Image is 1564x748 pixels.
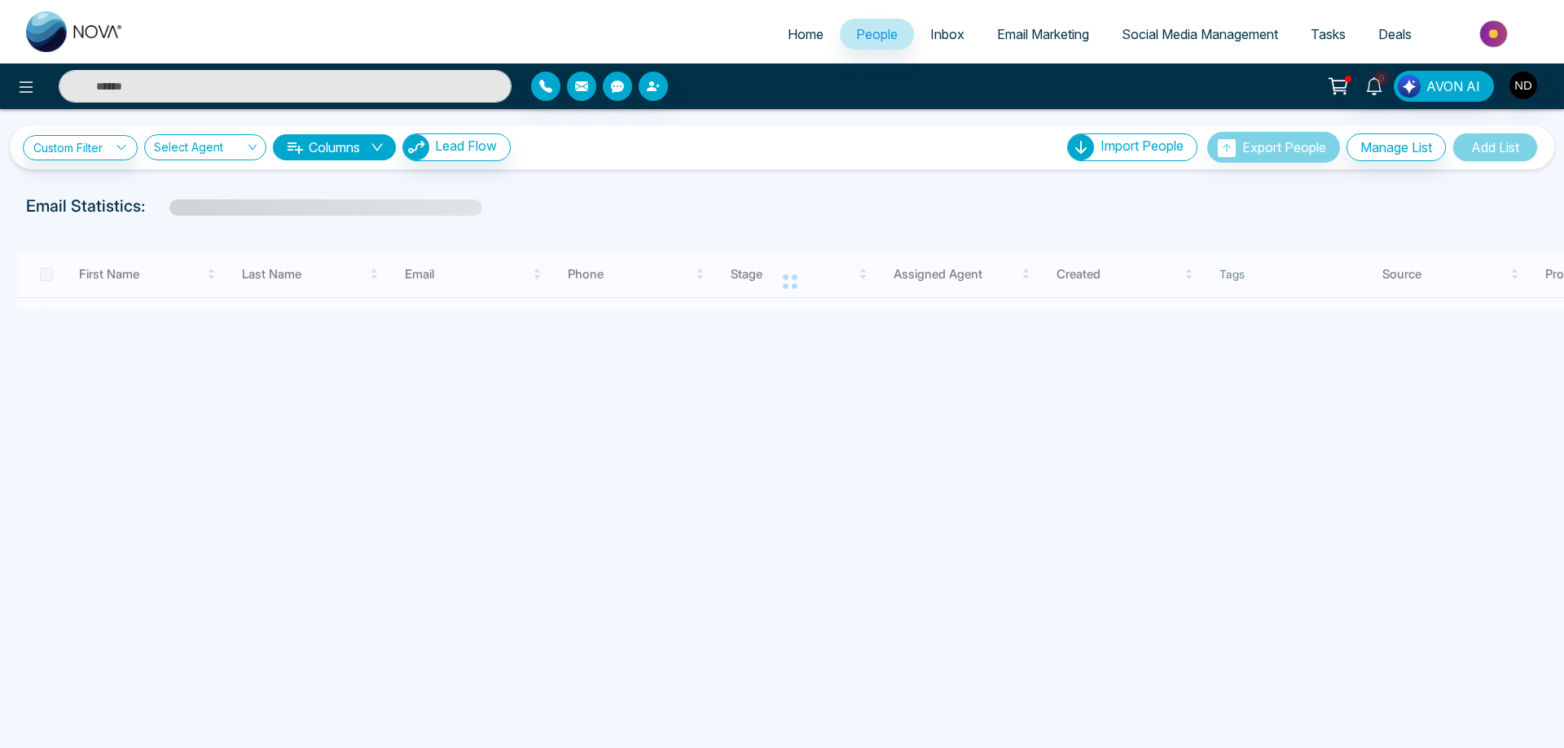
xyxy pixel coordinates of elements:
img: Lead Flow [1398,75,1421,98]
a: Custom Filter [23,135,138,160]
a: Social Media Management [1105,19,1294,50]
span: 9 [1374,71,1389,85]
a: Inbox [914,19,981,50]
span: AVON AI [1426,77,1480,96]
span: Import People [1101,138,1184,154]
span: Social Media Management [1122,26,1278,42]
button: Export People [1207,132,1340,163]
a: Tasks [1294,19,1362,50]
a: Deals [1362,19,1428,50]
button: Columnsdown [273,134,396,160]
img: User Avatar [1509,72,1537,99]
span: Tasks [1311,26,1346,42]
span: Lead Flow [435,138,497,154]
a: Home [771,19,840,50]
img: Lead Flow [403,134,429,160]
a: 9 [1355,71,1394,99]
span: Email Marketing [997,26,1089,42]
span: Inbox [930,26,964,42]
span: down [371,141,384,154]
a: Lead FlowLead Flow [396,133,511,161]
button: Lead Flow [402,133,511,161]
span: Home [788,26,824,42]
img: Nova CRM Logo [26,11,124,52]
a: Email Marketing [981,19,1105,50]
a: People [840,19,914,50]
span: Deals [1378,26,1412,42]
img: Market-place.gif [1436,15,1554,52]
span: Export People [1242,139,1326,155]
span: People [856,26,898,42]
button: Manage List [1347,133,1446,161]
button: AVON AI [1394,71,1494,102]
p: Email Statistics: [26,194,145,218]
